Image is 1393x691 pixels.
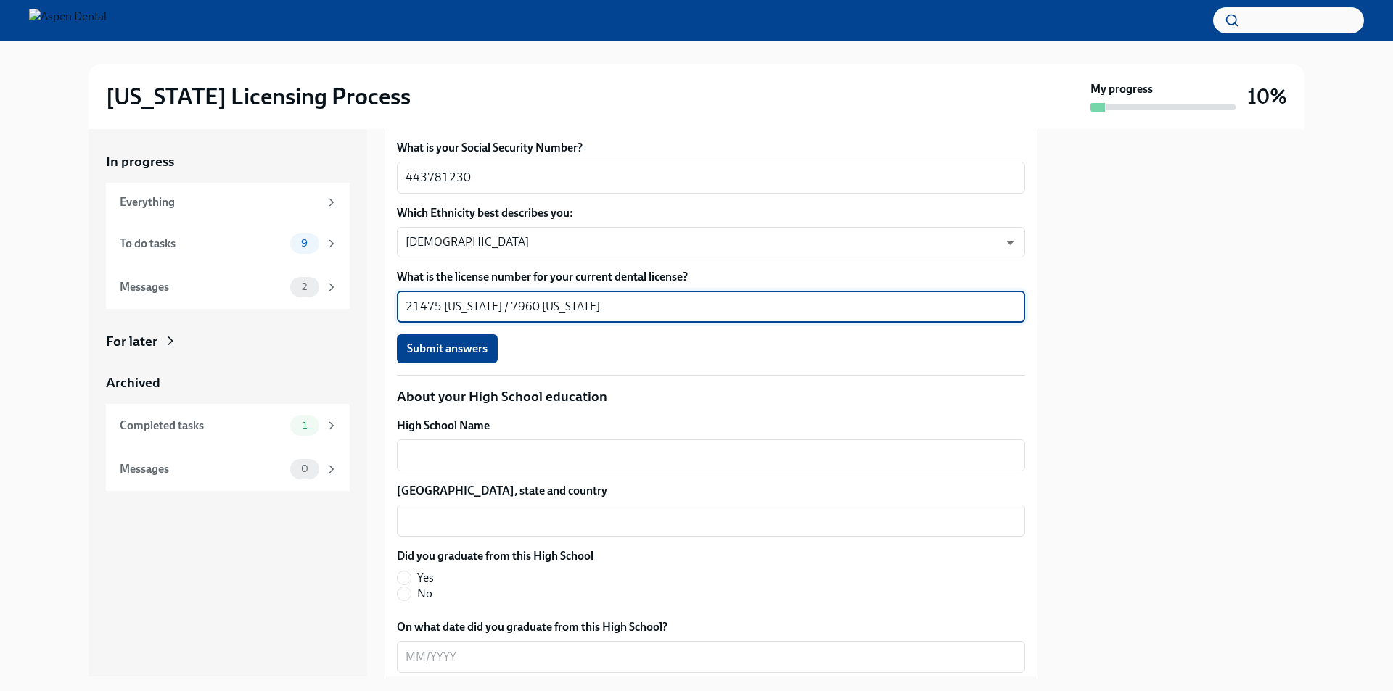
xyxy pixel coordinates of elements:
a: Everything [106,183,350,222]
div: To do tasks [120,236,284,252]
span: Submit answers [407,342,488,356]
textarea: 21475 [US_STATE] / 7960 [US_STATE] [406,298,1016,315]
label: What is the license number for your current dental license? [397,269,1025,285]
div: [DEMOGRAPHIC_DATA] [397,227,1025,257]
div: Completed tasks [120,418,284,434]
label: On what date did you graduate from this High School? [397,619,1025,635]
a: To do tasks9 [106,222,350,265]
img: Aspen Dental [29,9,107,32]
h3: 10% [1247,83,1287,109]
a: In progress [106,152,350,171]
div: For later [106,332,157,351]
label: Did you graduate from this High School [397,548,593,564]
a: Messages0 [106,447,350,491]
label: High School Name [397,418,1025,434]
div: Everything [120,194,319,210]
span: 9 [292,238,316,249]
span: No [417,586,432,602]
span: 1 [294,420,316,431]
span: 0 [292,463,317,474]
textarea: 443781230 [406,169,1016,186]
div: Messages [120,461,284,477]
label: [GEOGRAPHIC_DATA], state and country [397,483,1025,499]
a: Completed tasks1 [106,404,350,447]
div: Messages [120,279,284,295]
a: For later [106,332,350,351]
span: Yes [417,570,434,586]
span: 2 [293,281,316,292]
label: Which Ethnicity best describes you: [397,205,1025,221]
label: What is your Social Security Number? [397,140,1025,156]
a: Archived [106,373,350,392]
a: Messages2 [106,265,350,309]
p: About your High School education [397,387,1025,406]
strong: My progress [1090,81,1153,97]
button: Submit answers [397,334,498,363]
h2: [US_STATE] Licensing Process [106,82,411,111]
